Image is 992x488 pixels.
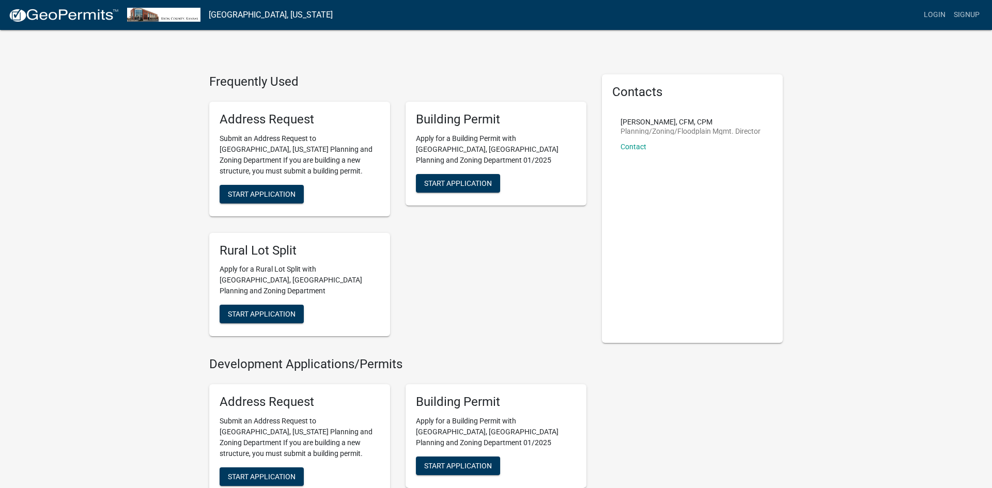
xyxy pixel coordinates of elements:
[220,416,380,459] p: Submit an Address Request to [GEOGRAPHIC_DATA], [US_STATE] Planning and Zoning Department If you ...
[220,305,304,323] button: Start Application
[621,118,761,125] p: [PERSON_NAME], CFM, CPM
[416,133,576,166] p: Apply for a Building Permit with [GEOGRAPHIC_DATA], [GEOGRAPHIC_DATA] Planning and Zoning Departm...
[416,112,576,127] h5: Building Permit
[920,5,950,25] a: Login
[127,8,200,22] img: Lyon County, Kansas
[209,357,586,372] h4: Development Applications/Permits
[228,190,296,198] span: Start Application
[424,461,492,469] span: Start Application
[228,310,296,318] span: Start Application
[209,74,586,89] h4: Frequently Used
[220,467,304,486] button: Start Application
[612,85,772,100] h5: Contacts
[621,128,761,135] p: Planning/Zoning/Floodplain Mgmt. Director
[416,416,576,448] p: Apply for a Building Permit with [GEOGRAPHIC_DATA], [GEOGRAPHIC_DATA] Planning and Zoning Departm...
[220,112,380,127] h5: Address Request
[220,243,380,258] h5: Rural Lot Split
[950,5,984,25] a: Signup
[220,395,380,410] h5: Address Request
[416,395,576,410] h5: Building Permit
[220,185,304,203] button: Start Application
[621,143,646,151] a: Contact
[416,174,500,193] button: Start Application
[220,133,380,177] p: Submit an Address Request to [GEOGRAPHIC_DATA], [US_STATE] Planning and Zoning Department If you ...
[424,179,492,187] span: Start Application
[220,264,380,296] p: Apply for a Rural Lot Split with [GEOGRAPHIC_DATA], [GEOGRAPHIC_DATA] Planning and Zoning Department
[228,472,296,480] span: Start Application
[416,456,500,475] button: Start Application
[209,6,333,24] a: [GEOGRAPHIC_DATA], [US_STATE]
